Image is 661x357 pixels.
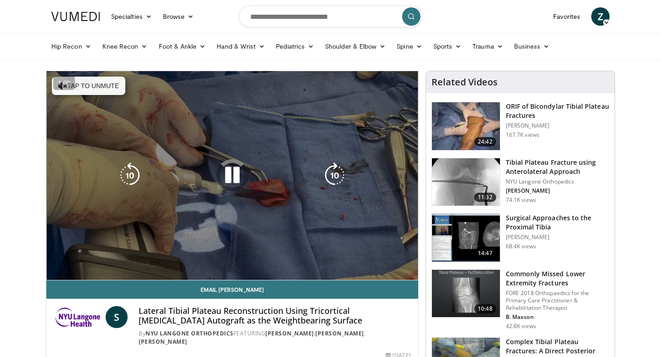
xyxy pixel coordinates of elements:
[506,290,609,312] p: FORE 2018 Orthopaedics for the Primary Care Practitioner & Rehabilitation Therapist
[509,37,555,56] a: Business
[97,37,153,56] a: Knee Recon
[139,306,410,326] h4: Lateral Tibial Plateau Reconstruction Using Tricortical [MEDICAL_DATA] Autograft as the Weightbea...
[391,37,427,56] a: Spine
[157,7,200,26] a: Browse
[46,280,418,299] a: Email [PERSON_NAME]
[46,71,418,280] video-js: Video Player
[506,178,609,185] p: NYU Langone Orthopedics
[315,329,364,337] a: [PERSON_NAME]
[106,306,128,328] a: S
[506,234,609,241] p: [PERSON_NAME]
[506,158,609,176] h3: Tibial Plateau Fracture using Anterolateral Approach
[432,158,500,206] img: 9nZFQMepuQiumqNn4xMDoxOjBzMTt2bJ.150x105_q85_crop-smart_upscale.jpg
[432,214,500,262] img: DA_UIUPltOAJ8wcH4xMDoxOjB1O8AjAz.150x105_q85_crop-smart_upscale.jpg
[474,137,496,146] span: 24:42
[591,7,610,26] a: Z
[431,102,609,151] a: 24:42 ORIF of Bicondylar Tibial Plateau Fractures [PERSON_NAME] 167.7K views
[506,122,609,129] p: [PERSON_NAME]
[474,304,496,313] span: 10:48
[548,7,586,26] a: Favorites
[211,37,270,56] a: Hand & Wrist
[506,196,536,204] p: 74.1K views
[506,269,609,288] h3: Commonly Missed Lower Extremity Fractures
[506,131,539,139] p: 167.7K views
[270,37,319,56] a: Pediatrics
[506,102,609,120] h3: ORIF of Bicondylar Tibial Plateau Fractures
[153,37,212,56] a: Foot & Ankle
[46,37,97,56] a: Hip Recon
[467,37,509,56] a: Trauma
[474,193,496,202] span: 11:32
[431,77,498,88] h4: Related Videos
[431,158,609,206] a: 11:32 Tibial Plateau Fracture using Anterolateral Approach NYU Langone Orthopedics [PERSON_NAME] ...
[239,6,422,28] input: Search topics, interventions
[106,7,157,26] a: Specialties
[506,243,536,250] p: 68.4K views
[506,187,609,195] p: [PERSON_NAME]
[319,37,391,56] a: Shoulder & Elbow
[506,213,609,232] h3: Surgical Approaches to the Proximal Tibia
[54,306,102,328] img: NYU Langone Orthopedics
[474,249,496,258] span: 14:47
[428,37,467,56] a: Sports
[506,313,609,321] p: B. Maxson
[506,323,536,330] p: 42.8K views
[265,329,314,337] a: [PERSON_NAME]
[431,213,609,262] a: 14:47 Surgical Approaches to the Proximal Tibia [PERSON_NAME] 68.4K views
[51,12,100,21] img: VuMedi Logo
[52,77,125,95] button: Tap to unmute
[432,270,500,318] img: 4aa379b6-386c-4fb5-93ee-de5617843a87.150x105_q85_crop-smart_upscale.jpg
[146,329,234,337] a: NYU Langone Orthopedics
[139,329,410,346] div: By FEATURING , ,
[432,102,500,150] img: Levy_Tib_Plat_100000366_3.jpg.150x105_q85_crop-smart_upscale.jpg
[431,269,609,330] a: 10:48 Commonly Missed Lower Extremity Fractures FORE 2018 Orthopaedics for the Primary Care Pract...
[139,338,187,346] a: [PERSON_NAME]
